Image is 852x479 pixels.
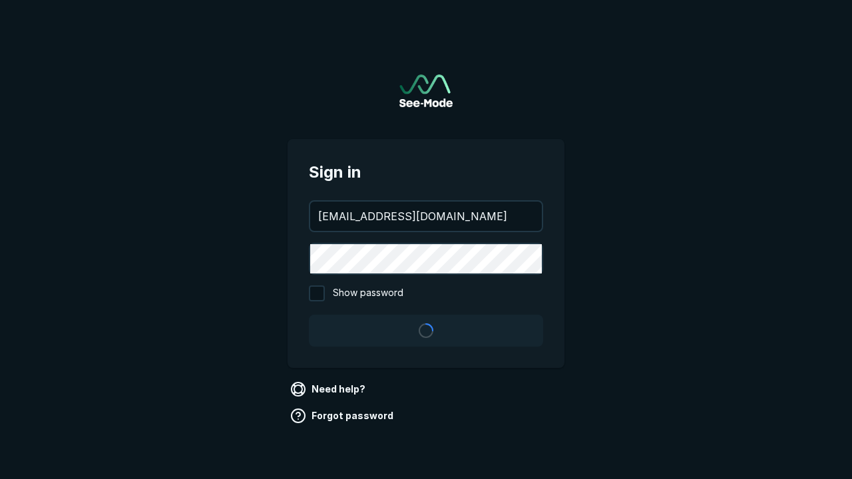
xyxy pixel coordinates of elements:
input: your@email.com [310,202,542,231]
span: Show password [333,285,403,301]
a: Forgot password [288,405,399,426]
span: Sign in [309,160,543,184]
a: Go to sign in [399,75,453,107]
a: Need help? [288,379,371,400]
img: See-Mode Logo [399,75,453,107]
